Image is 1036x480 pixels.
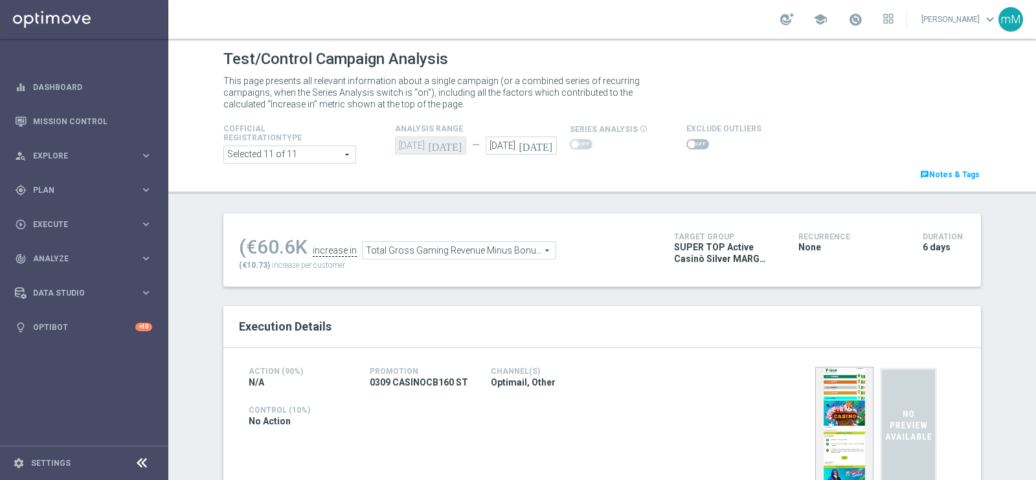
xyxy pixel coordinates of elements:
a: chatNotes & Tags [919,168,981,182]
div: Data Studio [15,287,140,299]
i: keyboard_arrow_right [140,184,152,196]
button: equalizer Dashboard [14,82,153,93]
a: [PERSON_NAME]keyboard_arrow_down [920,10,998,29]
h4: Cofficial Registrationtype [223,124,333,142]
div: Explore [15,150,140,162]
i: keyboard_arrow_right [140,287,152,299]
input: Select Date [486,136,557,155]
span: Execution Details [239,320,332,333]
h4: Promotion [370,367,471,376]
h1: Test/Control Campaign Analysis [223,50,448,69]
i: equalizer [15,82,27,93]
button: Mission Control [14,116,153,127]
div: Analyze [15,253,140,265]
span: None [798,241,821,253]
div: Optibot [15,310,152,344]
h4: analysis range [395,124,570,133]
div: +10 [135,323,152,331]
span: (€10.73) [239,261,270,270]
i: lightbulb [15,322,27,333]
a: Dashboard [33,70,152,104]
button: track_changes Analyze keyboard_arrow_right [14,254,153,264]
i: info_outline [640,125,647,133]
span: No Action [249,415,291,427]
i: [DATE] [428,136,466,151]
span: Execute [33,221,140,228]
i: keyboard_arrow_right [140,252,152,265]
div: Mission Control [15,104,152,138]
div: Plan [15,184,140,196]
h4: Control (10%) [249,406,714,415]
div: mM [998,7,1023,32]
span: Plan [33,186,140,194]
h4: Target Group [674,232,779,241]
p: This page presents all relevant information about a single campaign (or a combined series of recu... [223,75,657,110]
i: person_search [15,150,27,162]
h4: Action (90%) [249,367,350,376]
span: Data Studio [33,289,140,297]
span: 0309 CASINOCB160 ST [370,376,468,388]
span: Optimail, Other [491,376,556,388]
div: Dashboard [15,70,152,104]
span: SUPER TOP Active Casinò Silver MARG POS [674,241,779,265]
span: Analyze [33,255,140,263]
span: keyboard_arrow_down [983,12,997,27]
button: gps_fixed Plan keyboard_arrow_right [14,185,153,195]
button: lightbulb Optibot +10 [14,322,153,333]
div: increase in [313,245,357,257]
span: increase per customer [272,261,345,270]
span: 6 days [923,241,951,253]
h4: Exclude Outliers [686,124,761,133]
h4: Recurrence [798,232,903,241]
button: person_search Explore keyboard_arrow_right [14,151,153,161]
i: gps_fixed [15,184,27,196]
i: [DATE] [519,136,557,151]
i: track_changes [15,253,27,265]
a: Settings [31,459,71,467]
i: settings [13,457,25,469]
h4: Channel(s) [491,367,592,376]
span: Explore [33,152,140,160]
div: — [466,140,486,151]
div: (€60.6K [239,235,308,259]
h4: Duration [923,232,965,241]
i: keyboard_arrow_right [140,149,152,162]
button: Data Studio keyboard_arrow_right [14,288,153,298]
a: Mission Control [33,104,152,138]
i: keyboard_arrow_right [140,218,152,230]
span: school [813,12,828,27]
i: chat [920,170,929,179]
div: Execute [15,219,140,230]
span: Expert Online Expert Retail Master Online Master Retail Other and 6 more [224,146,355,163]
i: play_circle_outline [15,219,27,230]
span: series analysis [570,125,638,134]
a: Optibot [33,310,135,344]
button: play_circle_outline Execute keyboard_arrow_right [14,219,153,230]
span: N/A [249,376,264,388]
